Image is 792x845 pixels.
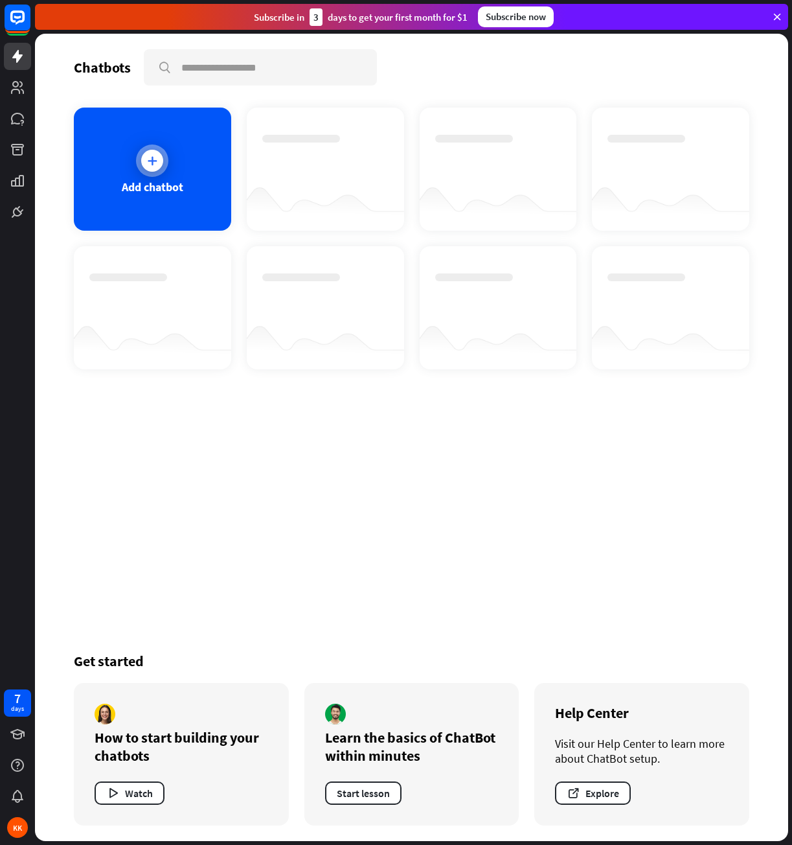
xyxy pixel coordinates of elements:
[95,781,164,805] button: Watch
[7,817,28,838] div: KK
[478,6,554,27] div: Subscribe now
[95,728,268,765] div: How to start building your chatbots
[10,5,49,44] button: Open LiveChat chat widget
[325,728,499,765] div: Learn the basics of ChatBot within minutes
[14,693,21,704] div: 7
[325,781,402,805] button: Start lesson
[122,179,183,194] div: Add chatbot
[325,704,346,724] img: author
[95,704,115,724] img: author
[4,689,31,717] a: 7 days
[310,8,322,26] div: 3
[555,704,729,722] div: Help Center
[74,652,749,670] div: Get started
[11,704,24,713] div: days
[254,8,468,26] div: Subscribe in days to get your first month for $1
[74,58,131,76] div: Chatbots
[555,736,729,766] div: Visit our Help Center to learn more about ChatBot setup.
[555,781,631,805] button: Explore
